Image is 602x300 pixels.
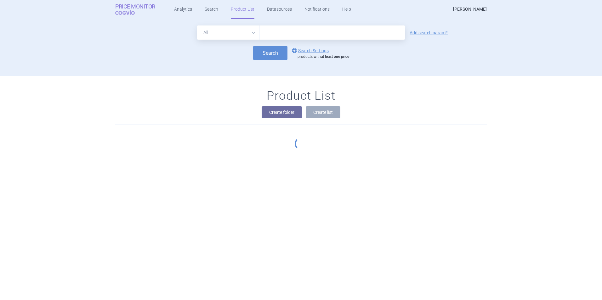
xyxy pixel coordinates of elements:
[410,31,448,35] a: Add search param?
[306,106,340,118] button: Create list
[321,54,349,59] strong: at least one price
[115,10,144,15] span: COGVIO
[262,106,302,118] button: Create folder
[291,47,329,54] a: Search Settings
[115,3,155,10] strong: Price Monitor
[267,89,335,103] h1: Product List
[115,3,155,15] a: Price MonitorCOGVIO
[253,46,287,60] button: Search
[298,54,349,59] div: products with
